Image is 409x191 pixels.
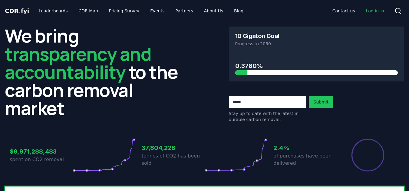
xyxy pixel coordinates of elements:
[273,143,336,152] h3: 2.4%
[5,7,29,14] span: CDR fyi
[328,5,360,16] a: Contact us
[142,143,205,152] h3: 37,804,228
[10,147,73,156] h3: $9,971,288,483
[5,7,29,15] a: CDR.fyi
[104,5,144,16] a: Pricing Survey
[145,5,169,16] a: Events
[5,27,180,117] h2: We bring to the carbon removal market
[229,110,306,123] p: Stay up to date with the latest in durable carbon removal.
[235,61,398,70] h3: 0.3780%
[361,5,390,16] a: Log in
[171,5,198,16] a: Partners
[10,156,73,163] p: spent on CO2 removal
[328,5,390,16] nav: Main
[309,96,334,108] button: Submit
[34,5,248,16] nav: Main
[351,138,385,172] div: Percentage of sales delivered
[229,5,248,16] a: Blog
[5,41,151,84] span: transparency and accountability
[142,152,205,167] p: tonnes of CO2 has been sold
[199,5,228,16] a: About Us
[34,5,73,16] a: Leaderboards
[273,152,336,167] p: of purchases have been delivered
[74,5,103,16] a: CDR Map
[366,8,385,14] span: Log in
[19,7,21,14] span: .
[235,33,279,39] h3: 10 Gigaton Goal
[235,41,398,47] p: Progress to 2050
